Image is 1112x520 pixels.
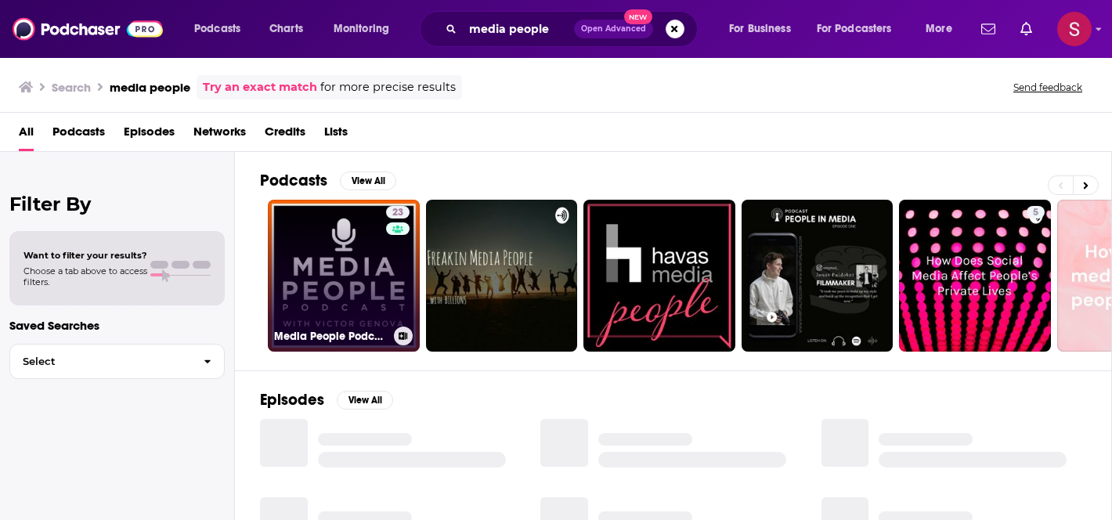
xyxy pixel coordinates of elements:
[624,9,652,24] span: New
[718,16,811,42] button: open menu
[1014,16,1038,42] a: Show notifications dropdown
[52,80,91,95] h3: Search
[203,78,317,96] a: Try an exact match
[899,200,1051,352] a: 5
[194,18,240,40] span: Podcasts
[1033,205,1038,221] span: 5
[915,16,972,42] button: open menu
[323,16,410,42] button: open menu
[19,119,34,151] a: All
[9,318,225,333] p: Saved Searches
[9,344,225,379] button: Select
[10,356,191,367] span: Select
[435,11,713,47] div: Search podcasts, credits, & more...
[193,119,246,151] a: Networks
[260,171,327,190] h2: Podcasts
[392,205,403,221] span: 23
[260,390,393,410] a: EpisodesView All
[386,206,410,218] a: 23
[463,16,574,42] input: Search podcasts, credits, & more...
[1057,12,1092,46] button: Show profile menu
[268,200,420,352] a: 23Media People Podcast
[1027,206,1045,218] a: 5
[13,14,163,44] img: Podchaser - Follow, Share and Rate Podcasts
[337,391,393,410] button: View All
[260,390,324,410] h2: Episodes
[1057,12,1092,46] img: User Profile
[52,119,105,151] a: Podcasts
[340,172,396,190] button: View All
[265,119,305,151] a: Credits
[574,20,653,38] button: Open AdvancedNew
[259,16,312,42] a: Charts
[260,171,396,190] a: PodcastsView All
[9,193,225,215] h2: Filter By
[926,18,952,40] span: More
[817,18,892,40] span: For Podcasters
[581,25,646,33] span: Open Advanced
[23,250,147,261] span: Want to filter your results?
[729,18,791,40] span: For Business
[1057,12,1092,46] span: Logged in as stephanie85546
[807,16,915,42] button: open menu
[1009,81,1087,94] button: Send feedback
[975,16,1002,42] a: Show notifications dropdown
[110,80,190,95] h3: media people
[320,78,456,96] span: for more precise results
[183,16,261,42] button: open menu
[269,18,303,40] span: Charts
[324,119,348,151] a: Lists
[23,265,147,287] span: Choose a tab above to access filters.
[124,119,175,151] a: Episodes
[274,330,388,343] h3: Media People Podcast
[334,18,389,40] span: Monitoring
